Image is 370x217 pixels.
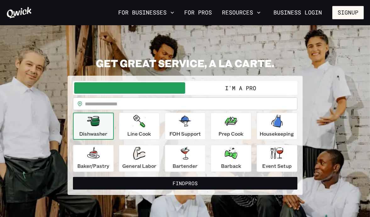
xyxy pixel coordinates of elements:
[211,145,251,172] button: Barback
[73,113,114,140] button: Dishwasher
[169,130,201,138] p: FOH Support
[127,130,151,138] p: Line Cook
[219,7,263,18] button: Resources
[260,130,294,138] p: Housekeeping
[268,6,327,19] a: Business Login
[73,145,114,172] button: Baker/Pastry
[119,145,160,172] button: General Labor
[73,177,297,190] button: FindPros
[185,82,296,94] button: I'm a Pro
[211,113,251,140] button: Prep Cook
[257,145,297,172] button: Event Setup
[119,113,160,140] button: Line Cook
[173,162,197,170] p: Bartender
[182,7,214,18] a: For Pros
[77,162,109,170] p: Baker/Pastry
[221,162,241,170] p: Barback
[74,82,185,94] button: I'm a Business
[165,113,206,140] button: FOH Support
[122,162,156,170] p: General Labor
[165,145,206,172] button: Bartender
[79,130,107,138] p: Dishwasher
[218,130,243,138] p: Prep Cook
[68,57,303,69] h2: GET GREAT SERVICE, A LA CARTE.
[262,162,292,170] p: Event Setup
[257,113,297,140] button: Housekeeping
[116,7,177,18] button: For Businesses
[332,6,364,19] button: Signup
